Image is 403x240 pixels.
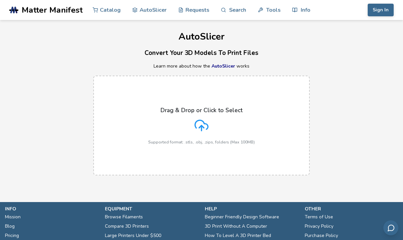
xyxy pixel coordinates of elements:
p: equipment [105,205,198,212]
a: Beginner Friendly Design Software [205,212,279,222]
a: Compare 3D Printers [105,222,149,231]
a: Blog [5,222,15,231]
p: other [305,205,398,212]
a: Mission [5,212,21,222]
p: help [205,205,298,212]
a: Terms of Use [305,212,333,222]
button: Send feedback via email [383,220,398,235]
p: info [5,205,98,212]
a: AutoSlicer [211,63,235,69]
button: Sign In [368,4,394,16]
a: Privacy Policy [305,222,333,231]
a: Browse Filaments [105,212,143,222]
span: Matter Manifest [22,5,83,15]
p: Drag & Drop or Click to Select [161,107,242,114]
p: Supported format: .stls, .obj, .zips, folders (Max 100MB) [148,140,255,144]
a: 3D Print Without A Computer [205,222,267,231]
